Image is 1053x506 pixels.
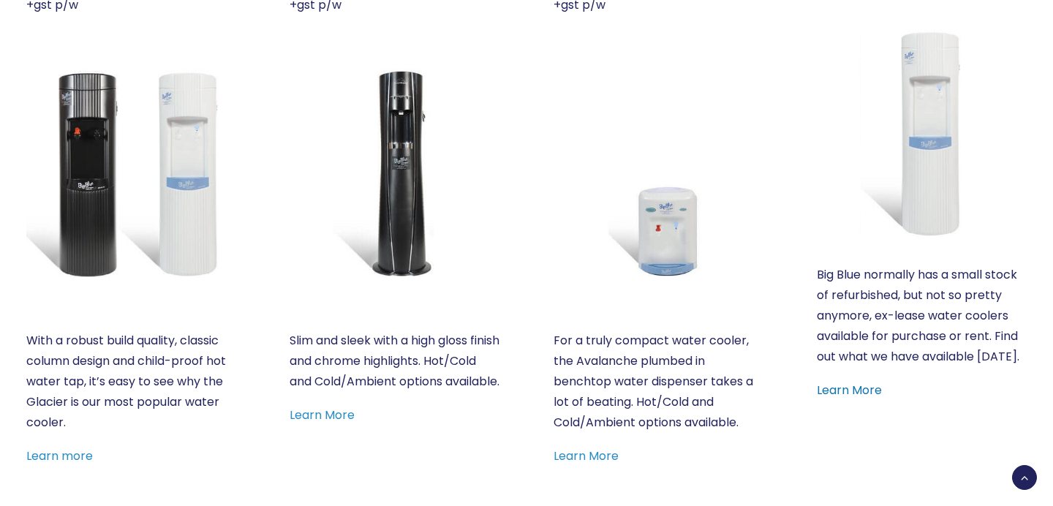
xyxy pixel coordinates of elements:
[290,407,355,423] a: Learn More
[817,29,1027,238] a: Refurbished
[554,68,763,278] a: Avalanche
[817,265,1027,367] p: Big Blue normally has a small stock of refurbished, but not so pretty anymore, ex-lease water coo...
[26,448,93,464] a: Learn more
[290,331,499,392] p: Slim and sleek with a high gloss finish and chrome highlights. Hot/Cold and Cold/Ambient options ...
[817,382,882,399] a: Learn More
[26,331,236,433] p: With a robust build quality, classic column design and child-proof hot water tap, it’s easy to se...
[26,68,236,278] a: Glacier White or Black
[956,409,1033,486] iframe: Chatbot
[554,448,619,464] a: Learn More
[290,68,499,278] a: Everest Elite
[554,331,763,433] p: For a truly compact water cooler, the Avalanche plumbed in benchtop water dispenser takes a lot o...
